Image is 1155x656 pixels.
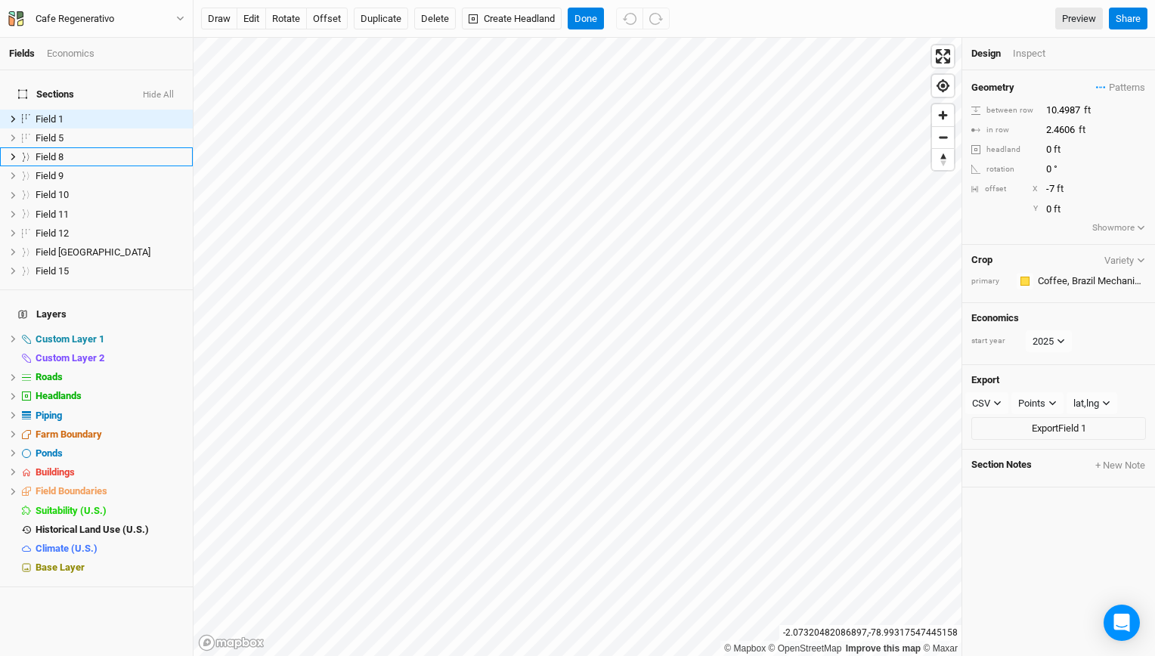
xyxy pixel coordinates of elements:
div: Suitability (U.S.) [36,505,184,517]
span: Custom Layer 2 [36,352,104,364]
div: lat,lng [1073,396,1099,411]
button: Zoom in [932,104,954,126]
a: Mapbox [724,643,766,654]
a: Maxar [923,643,958,654]
button: 2025 [1026,330,1072,353]
button: Find my location [932,75,954,97]
input: Coffee, Brazil Mechanized Arabica [1033,272,1146,290]
span: Ponds [36,447,63,459]
button: + New Note [1095,459,1146,472]
div: Base Layer [36,562,184,574]
span: Field 1 [36,113,63,125]
span: Section Notes [971,459,1032,472]
a: Preview [1055,8,1103,30]
div: in row [971,125,1038,136]
span: Climate (U.S.) [36,543,98,554]
h4: Layers [9,299,184,330]
span: Zoom out [932,127,954,148]
div: Field 10 [36,189,184,201]
span: Historical Land Use (U.S.) [36,524,149,535]
a: Fields [9,48,35,59]
a: Improve this map [846,643,921,654]
div: Field 13 Headland Field [36,246,184,258]
button: CSV [965,392,1008,415]
span: Piping [36,410,62,421]
button: draw [201,8,237,30]
button: ExportField 1 [971,417,1146,440]
div: Buildings [36,466,184,478]
button: Cafe Regenerativo [8,11,185,27]
div: Cafe Regenerativo [36,11,114,26]
div: Field 9 [36,170,184,182]
button: Zoom out [932,126,954,148]
button: Delete [414,8,456,30]
span: Field 8 [36,151,63,162]
span: Reset bearing to north [932,149,954,170]
button: Points [1011,392,1064,415]
div: Field 15 [36,265,184,277]
span: Field 11 [36,209,69,220]
div: Economics [47,47,94,60]
div: start year [971,336,1024,347]
div: Design [971,47,1001,60]
div: Inspect [1013,47,1067,60]
div: Open Intercom Messenger [1104,605,1140,641]
button: Create Headland [462,8,562,30]
button: offset [306,8,348,30]
h4: Economics [971,312,1146,324]
div: Custom Layer 1 [36,333,184,345]
div: Field 12 [36,227,184,240]
div: Farm Boundary [36,429,184,441]
button: Patterns [1095,79,1146,96]
div: Ponds [36,447,184,460]
h4: Crop [971,254,992,266]
button: lat,lng [1067,392,1117,415]
span: Base Layer [36,562,85,573]
div: Y [985,203,1038,215]
span: Custom Layer 1 [36,333,104,345]
span: Field Boundaries [36,485,107,497]
button: Showmore [1092,221,1147,236]
span: Field 10 [36,189,69,200]
span: Farm Boundary [36,429,102,440]
button: Redo (^Z) [643,8,670,30]
span: Buildings [36,466,75,478]
div: -2.07320482086897 , -78.99317547445158 [779,625,961,641]
a: OpenStreetMap [769,643,842,654]
span: Field 5 [36,132,63,144]
div: Climate (U.S.) [36,543,184,555]
span: Suitability (U.S.) [36,505,107,516]
div: Field 5 [36,132,184,144]
span: Roads [36,371,63,382]
span: Field 12 [36,227,69,239]
button: Hide All [142,90,175,101]
div: Field Boundaries [36,485,184,497]
button: Done [568,8,604,30]
button: Enter fullscreen [932,45,954,67]
button: Variety [1104,255,1146,266]
div: primary [971,276,1009,287]
canvas: Map [194,38,961,656]
div: CSV [972,396,990,411]
button: rotate [265,8,307,30]
div: between row [971,105,1038,116]
div: Field 1 [36,113,184,125]
h4: Export [971,374,1146,386]
div: Historical Land Use (U.S.) [36,524,184,536]
div: Custom Layer 2 [36,352,184,364]
button: edit [237,8,266,30]
button: Undo (^z) [616,8,643,30]
div: Headlands [36,390,184,402]
div: rotation [971,164,1038,175]
button: Share [1109,8,1147,30]
div: Points [1018,396,1045,411]
button: Reset bearing to north [932,148,954,170]
div: Roads [36,371,184,383]
a: Mapbox logo [198,634,265,651]
div: Field 11 [36,209,184,221]
span: Headlands [36,390,82,401]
